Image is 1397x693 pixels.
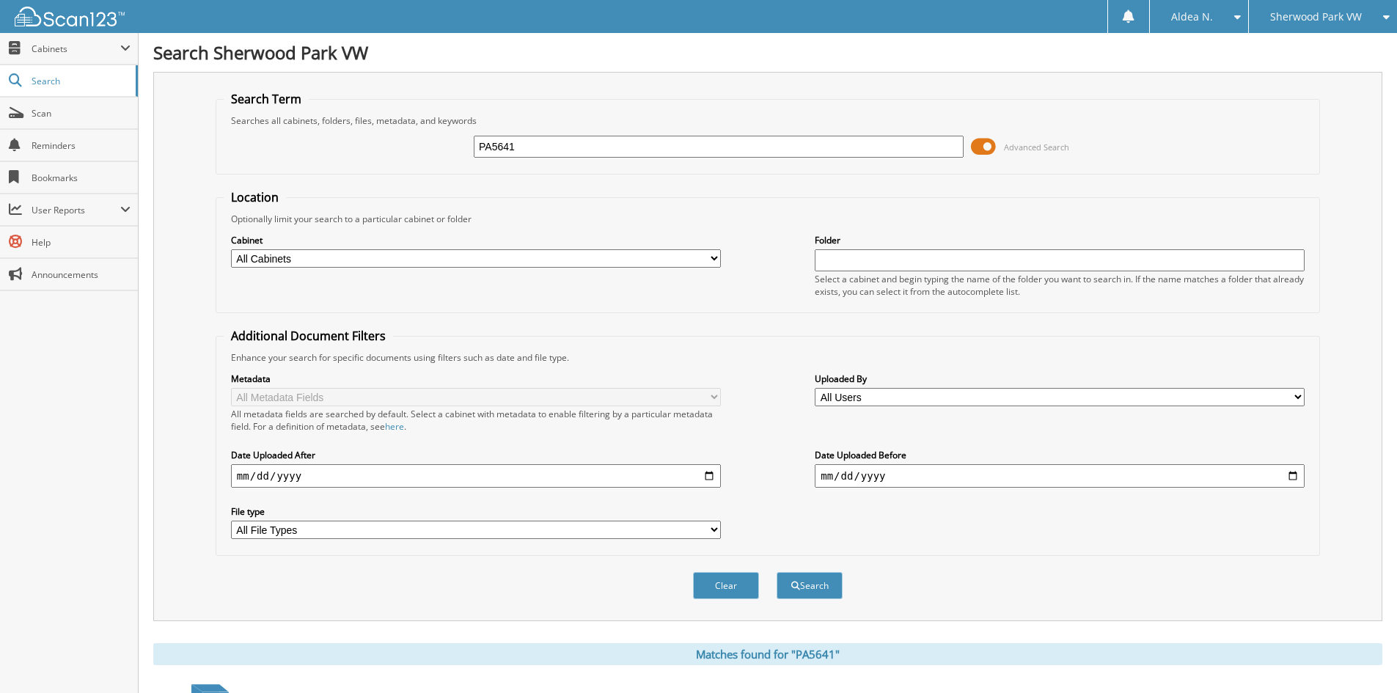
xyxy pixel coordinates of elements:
[224,213,1312,225] div: Optionally limit your search to a particular cabinet or folder
[32,139,131,152] span: Reminders
[231,373,721,385] label: Metadata
[231,505,721,518] label: File type
[32,204,120,216] span: User Reports
[32,236,131,249] span: Help
[231,464,721,488] input: start
[815,449,1305,461] label: Date Uploaded Before
[693,572,759,599] button: Clear
[32,43,120,55] span: Cabinets
[1004,142,1069,153] span: Advanced Search
[231,449,721,461] label: Date Uploaded After
[815,234,1305,246] label: Folder
[153,40,1382,65] h1: Search Sherwood Park VW
[1270,12,1362,21] span: Sherwood Park VW
[815,464,1305,488] input: end
[224,189,286,205] legend: Location
[32,268,131,281] span: Announcements
[815,373,1305,385] label: Uploaded By
[15,7,125,26] img: scan123-logo-white.svg
[224,114,1312,127] div: Searches all cabinets, folders, files, metadata, and keywords
[224,351,1312,364] div: Enhance your search for specific documents using filters such as date and file type.
[1171,12,1213,21] span: Aldea N.
[153,643,1382,665] div: Matches found for "PA5641"
[224,328,393,344] legend: Additional Document Filters
[32,75,128,87] span: Search
[231,408,721,433] div: All metadata fields are searched by default. Select a cabinet with metadata to enable filtering b...
[32,107,131,120] span: Scan
[777,572,843,599] button: Search
[224,91,309,107] legend: Search Term
[385,420,404,433] a: here
[815,273,1305,298] div: Select a cabinet and begin typing the name of the folder you want to search in. If the name match...
[231,234,721,246] label: Cabinet
[32,172,131,184] span: Bookmarks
